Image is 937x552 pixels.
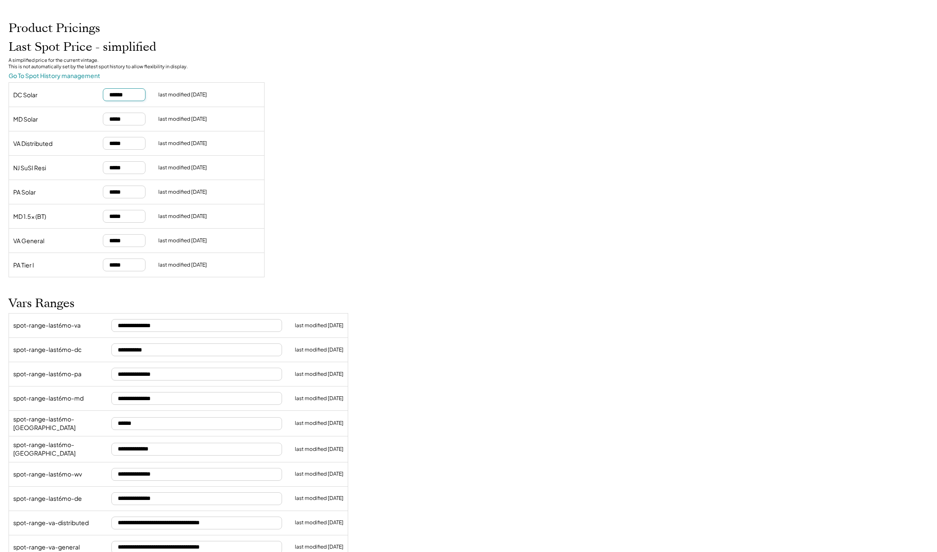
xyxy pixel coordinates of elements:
[295,395,343,402] div: last modified [DATE]
[9,55,188,72] div: A simplified price for the current vintage. This is not automatically set by the latest spot hist...
[158,91,207,99] div: last modified [DATE]
[9,21,100,40] h2: Product Pricings
[295,519,343,526] div: last modified [DATE]
[295,471,343,478] div: last modified [DATE]
[13,543,99,552] div: spot-range-va-general
[13,470,99,479] div: spot-range-last6mo-wv
[295,495,343,502] div: last modified [DATE]
[13,139,90,148] div: VA Distributed
[13,164,90,172] div: NJ SuSI Resi
[295,371,343,378] div: last modified [DATE]
[13,519,99,527] div: spot-range-va-distributed
[13,321,99,330] div: spot-range-last6mo-va
[13,212,90,221] div: MD 1.5x (BT)
[158,189,207,196] div: last modified [DATE]
[13,394,99,403] div: spot-range-last6mo-md
[13,237,90,245] div: VA General
[13,115,90,124] div: MD Solar
[13,346,99,354] div: spot-range-last6mo-dc
[158,164,207,171] div: last modified [DATE]
[295,322,343,329] div: last modified [DATE]
[9,40,156,55] h2: Last Spot Price - simplified
[295,543,343,551] div: last modified [DATE]
[13,261,90,270] div: PA Tier I
[295,446,343,453] div: last modified [DATE]
[158,140,207,147] div: last modified [DATE]
[13,415,99,432] div: spot-range-last6mo-[GEOGRAPHIC_DATA]
[158,261,207,269] div: last modified [DATE]
[158,213,207,220] div: last modified [DATE]
[295,346,343,354] div: last modified [DATE]
[158,237,207,244] div: last modified [DATE]
[13,370,99,378] div: spot-range-last6mo-pa
[9,296,75,311] h2: Vars Ranges
[9,72,100,80] a: Go To Spot History management
[13,441,99,457] div: spot-range-last6mo-[GEOGRAPHIC_DATA]
[13,494,99,503] div: spot-range-last6mo-de
[13,91,90,99] div: DC Solar
[158,116,207,123] div: last modified [DATE]
[295,420,343,427] div: last modified [DATE]
[13,188,90,197] div: PA Solar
